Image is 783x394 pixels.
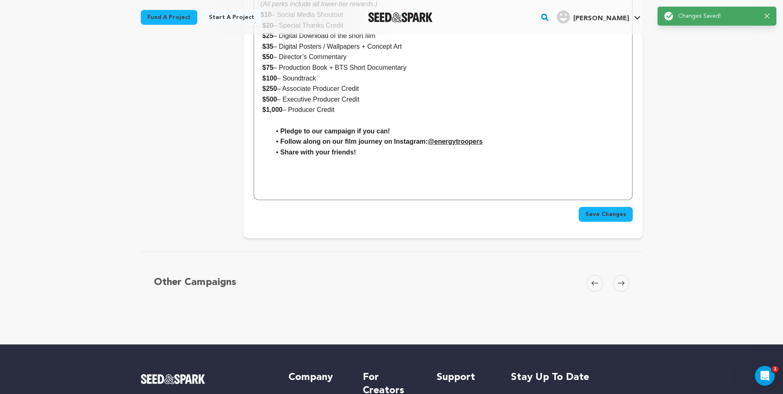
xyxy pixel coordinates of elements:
p: – Digital Posters / Wallpapers + Concept Art [260,41,625,52]
strong: $75 [263,64,274,71]
a: Funmi A.'s Profile [555,9,642,24]
u: @energytroopers [428,138,483,145]
strong: $50 [263,53,274,60]
h5: Other Campaigns [154,275,236,290]
img: Seed&Spark Logo Dark Mode [368,12,433,22]
h5: Support [437,371,494,384]
p: – Executive Producer Credit [260,94,625,105]
p: – Digital Download of the short film [260,31,625,41]
span: [PERSON_NAME] [573,15,629,22]
strong: Pledge to our campaign if you can! [280,128,390,135]
p: – Soundtrack [260,73,625,84]
h5: Company [289,371,346,384]
p: – Director’s Commentary [260,52,625,62]
iframe: Intercom live chat [755,366,775,386]
strong: $500 [263,96,277,103]
strong: $35 [263,43,274,50]
img: user.png [557,10,570,24]
strong: Follow along on our film journey on Instagram: [280,138,483,145]
a: Seed&Spark Homepage [368,12,433,22]
a: Seed&Spark Homepage [141,374,272,384]
strong: $25 [263,32,274,39]
strong: $1,000 [263,106,283,113]
span: 1 [772,366,778,373]
span: Save Changes [585,210,626,218]
p: – Associate Producer Credit [260,83,625,94]
span: Funmi A.'s Profile [555,9,642,26]
p: Changes Saved! [678,12,758,20]
p: – Production Book + BTS Short Documentary [260,62,625,73]
p: – Producer Credit [260,104,625,115]
h5: Stay up to date [511,371,643,384]
div: Funmi A.'s Profile [557,10,629,24]
button: Save Changes [579,207,633,222]
a: Start a project [202,10,261,25]
strong: $250 [263,85,277,92]
img: Seed&Spark Logo [141,374,206,384]
strong: Share with your friends! [280,149,356,156]
strong: $100 [263,75,277,82]
a: Fund a project [141,10,197,25]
